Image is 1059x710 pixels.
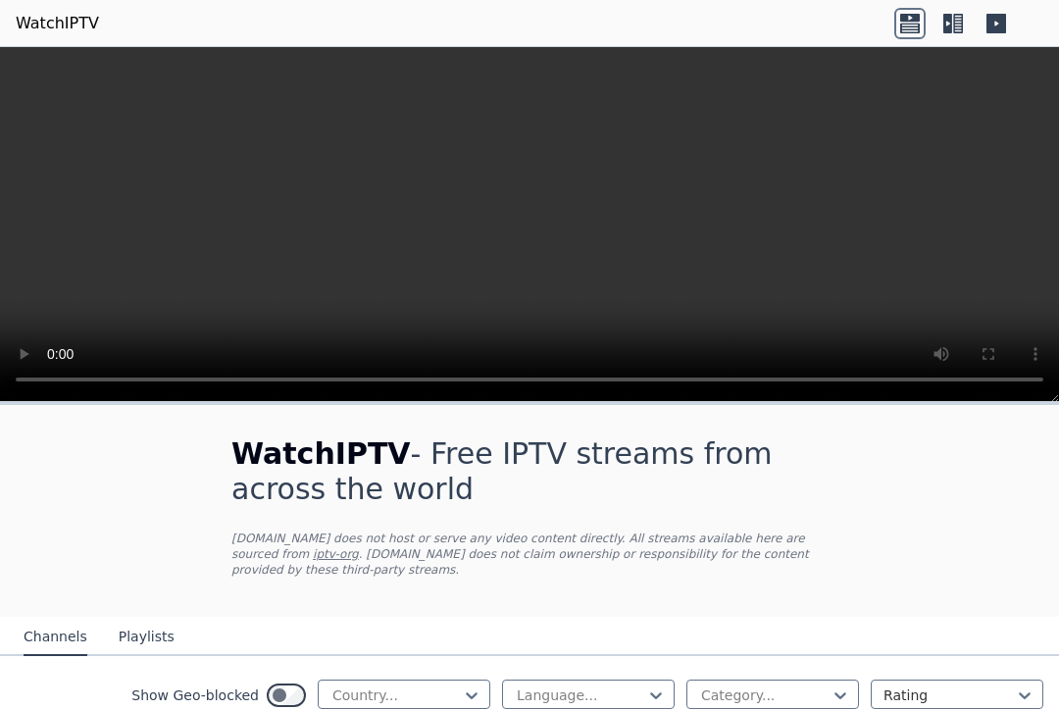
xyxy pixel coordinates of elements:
label: Show Geo-blocked [131,685,259,705]
h1: - Free IPTV streams from across the world [231,436,828,507]
a: WatchIPTV [16,12,99,35]
span: WatchIPTV [231,436,411,471]
a: iptv-org [313,547,359,561]
button: Playlists [119,619,175,656]
p: [DOMAIN_NAME] does not host or serve any video content directly. All streams available here are s... [231,531,828,578]
button: Channels [24,619,87,656]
